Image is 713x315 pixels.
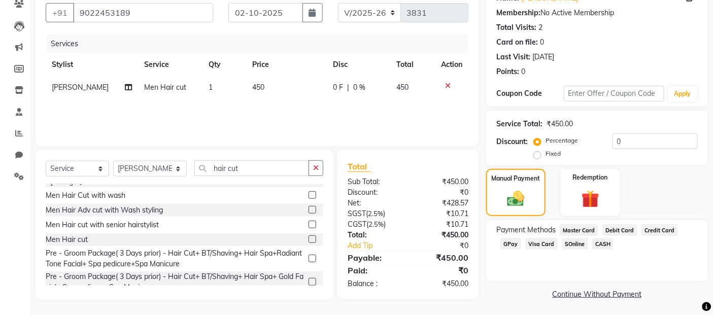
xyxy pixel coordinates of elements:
[562,238,588,250] span: SOnline
[368,220,384,228] span: 2.5%
[408,208,476,219] div: ₹10.71
[408,264,476,276] div: ₹0
[340,198,408,208] div: Net:
[327,53,390,76] th: Disc
[602,224,637,236] span: Debit Card
[496,22,536,33] div: Total Visits:
[496,37,538,48] div: Card on file:
[340,208,408,219] div: ( )
[408,177,476,187] div: ₹450.00
[496,52,530,62] div: Last Visit:
[396,83,409,92] span: 450
[564,86,664,101] input: Enter Offer / Coupon Code
[496,66,519,77] div: Points:
[500,238,521,250] span: GPay
[340,278,408,289] div: Balance :
[46,248,304,269] div: Pre - Groom Package( 3 Days prior) - Hair Cut+ BT/Shaving+ Hair Spa+Radiant Tone Facial+ Spa pedi...
[46,271,304,293] div: Pre - Groom Package( 3 Days prior) - Hair Cut+ BT/Shaving+ Hair Spa+ Gold Facial+ Spa pedicure+Sp...
[496,8,540,18] div: Membership:
[496,88,563,99] div: Coupon Code
[340,219,408,230] div: ( )
[209,83,213,92] span: 1
[46,234,88,245] div: Men Hair cut
[390,53,435,76] th: Total
[592,238,614,250] span: CASH
[340,252,408,264] div: Payable:
[576,188,605,211] img: _gift.svg
[547,119,573,129] div: ₹450.00
[408,198,476,208] div: ₹428.57
[668,86,697,101] button: Apply
[340,187,408,198] div: Discount:
[203,53,246,76] th: Qty
[408,230,476,240] div: ₹450.00
[52,83,109,92] span: [PERSON_NAME]
[46,3,74,22] button: +91
[138,53,203,76] th: Service
[560,224,598,236] span: Master Card
[573,173,608,182] label: Redemption
[502,189,529,209] img: _cash.svg
[46,53,138,76] th: Stylist
[496,136,528,147] div: Discount:
[348,161,371,172] span: Total
[47,34,476,53] div: Services
[492,174,540,183] label: Manual Payment
[521,66,525,77] div: 0
[408,187,476,198] div: ₹0
[408,278,476,289] div: ₹450.00
[540,37,544,48] div: 0
[333,82,343,93] span: 0 F
[340,230,408,240] div: Total:
[348,209,366,218] span: SGST
[525,238,558,250] span: Visa Card
[546,136,578,145] label: Percentage
[496,8,698,18] div: No Active Membership
[496,225,556,235] span: Payment Methods
[46,220,159,230] div: Men Hair cut with senior hairstylist
[538,22,542,33] div: 2
[252,83,264,92] span: 450
[353,82,365,93] span: 0 %
[348,220,366,229] span: CGST
[340,177,408,187] div: Sub Total:
[641,224,678,236] span: Credit Card
[194,160,310,176] input: Search or Scan
[368,209,383,218] span: 2.5%
[246,53,327,76] th: Price
[340,240,419,251] a: Add Tip
[144,83,186,92] span: Men Hair cut
[496,119,542,129] div: Service Total:
[340,264,408,276] div: Paid:
[435,53,468,76] th: Action
[488,289,706,300] a: Continue Without Payment
[408,252,476,264] div: ₹450.00
[546,149,561,158] label: Fixed
[46,205,163,216] div: Men Hair Adv cut with Wash styling
[408,219,476,230] div: ₹10.71
[347,82,349,93] span: |
[532,52,554,62] div: [DATE]
[46,190,125,201] div: Men Hair Cut with wash
[73,3,213,22] input: Search by Name/Mobile/Email/Code
[420,240,477,251] div: ₹0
